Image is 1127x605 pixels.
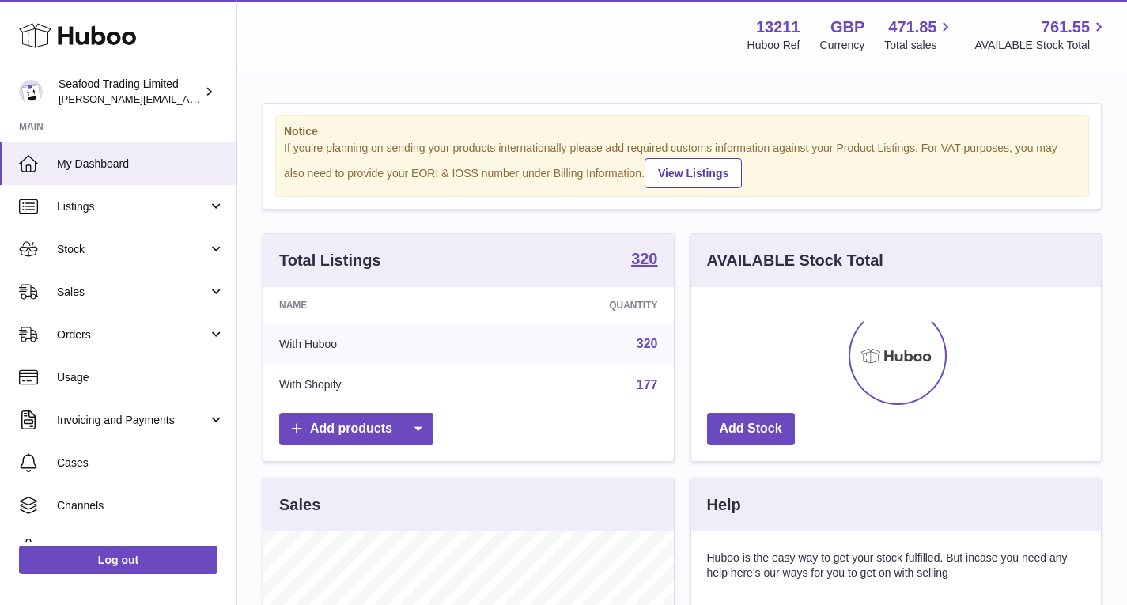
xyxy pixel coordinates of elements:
a: 320 [637,337,658,350]
a: 761.55 AVAILABLE Stock Total [974,17,1108,53]
td: With Shopify [263,365,485,406]
strong: 320 [631,251,657,267]
span: Stock [57,242,208,257]
span: Channels [57,498,225,513]
a: 177 [637,378,658,391]
div: Currency [820,38,865,53]
span: Total sales [884,38,955,53]
a: 320 [631,251,657,270]
span: My Dashboard [57,157,225,172]
span: 761.55 [1042,17,1090,38]
th: Name [263,287,485,323]
a: View Listings [645,158,742,188]
strong: Notice [284,124,1080,139]
a: 471.85 Total sales [884,17,955,53]
span: Settings [57,541,225,556]
span: 471.85 [888,17,936,38]
span: Listings [57,199,208,214]
span: AVAILABLE Stock Total [974,38,1108,53]
td: With Huboo [263,323,485,365]
div: Seafood Trading Limited [59,77,201,107]
img: dlawley@rickstein.com [19,80,43,104]
h3: Sales [279,494,320,516]
strong: GBP [830,17,864,38]
h3: Help [707,494,741,516]
h3: Total Listings [279,250,381,271]
h3: AVAILABLE Stock Total [707,250,883,271]
span: Invoicing and Payments [57,413,208,428]
a: Add products [279,413,433,445]
span: Cases [57,456,225,471]
div: If you're planning on sending your products internationally please add required customs informati... [284,141,1080,188]
p: Huboo is the easy way to get your stock fulfilled. But incase you need any help here's our ways f... [707,550,1086,580]
span: Sales [57,285,208,300]
span: Usage [57,370,225,385]
strong: 13211 [756,17,800,38]
div: Huboo Ref [747,38,800,53]
th: Quantity [485,287,674,323]
span: [PERSON_NAME][EMAIL_ADDRESS][DOMAIN_NAME] [59,93,317,105]
a: Log out [19,546,217,574]
a: Add Stock [707,413,795,445]
span: Orders [57,327,208,342]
